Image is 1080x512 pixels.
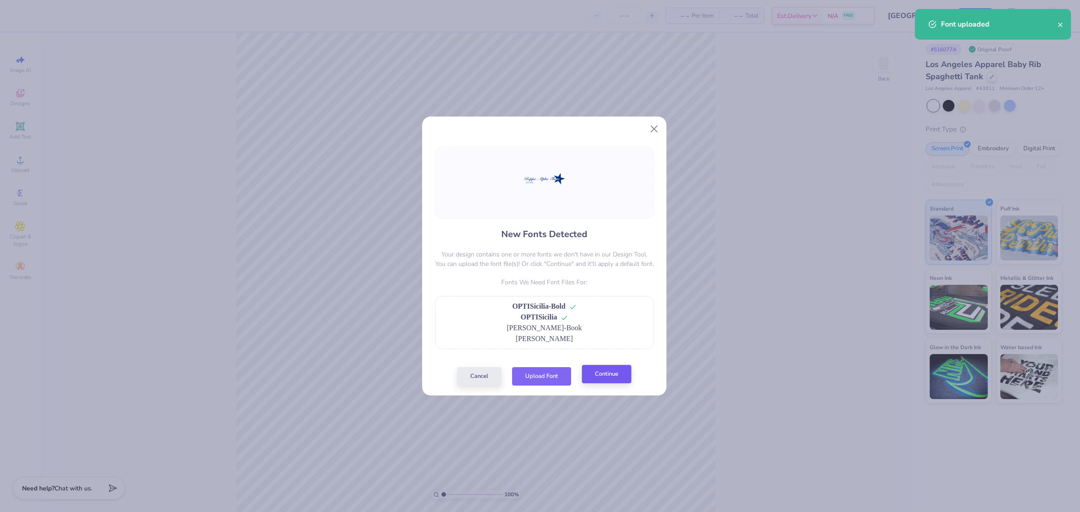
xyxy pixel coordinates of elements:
span: [PERSON_NAME] [516,335,573,342]
h4: New Fonts Detected [501,228,587,241]
button: Continue [582,365,631,383]
button: close [1057,19,1064,30]
button: Cancel [457,367,501,386]
button: Close [646,120,663,137]
p: Your design contains one or more fonts we don't have in our Design Tool. You can upload the font ... [435,250,654,269]
div: Font uploaded [941,19,1057,30]
button: Upload Font [512,367,571,386]
span: OPTISicilia-Bold [512,302,565,310]
span: OPTISicilia [521,313,557,321]
p: Fonts We Need Font Files For: [435,278,654,287]
span: [PERSON_NAME]-Book [507,324,582,332]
